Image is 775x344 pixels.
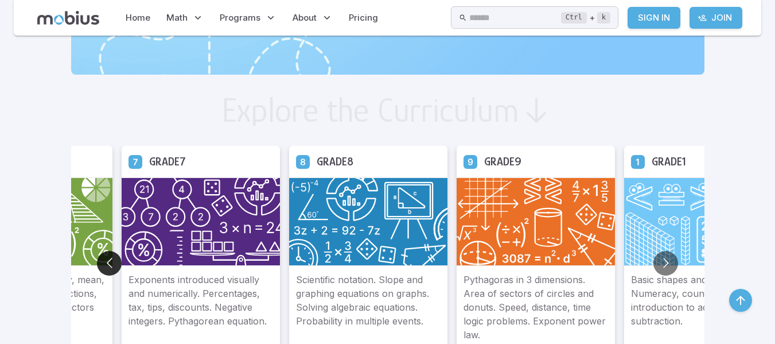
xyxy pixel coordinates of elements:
span: About [293,11,317,24]
a: Grade 9 [464,154,477,168]
img: Grade 9 [457,177,615,266]
a: Grade 1 [631,154,645,168]
h2: Explore the Curriculum [221,93,519,127]
img: Grade 7 [122,177,280,266]
p: Pythagoras in 3 dimensions. Area of sectors of circles and donuts. Speed, distance, time logic pr... [464,273,608,342]
a: Grade 7 [128,154,142,168]
span: Math [166,11,188,24]
button: Go to next slide [653,251,678,276]
h5: Grade 8 [317,153,353,171]
a: Pricing [345,5,381,31]
p: Exponents introduced visually and numerically. Percentages, tax, tips, discounts. Negative intege... [128,273,273,342]
h5: Grade 9 [484,153,521,171]
a: Grade 8 [296,154,310,168]
a: Sign In [628,7,680,29]
button: Go to previous slide [97,251,122,276]
kbd: Ctrl [561,12,587,24]
a: Join [690,7,742,29]
h5: Grade 7 [149,153,186,171]
h5: Grade 1 [652,153,686,171]
div: + [561,11,610,25]
kbd: k [597,12,610,24]
p: Scientific notation. Slope and graphing equations on graphs. Solving algebraic equations. Probabi... [296,273,441,342]
a: Home [122,5,154,31]
span: Programs [220,11,260,24]
img: Grade 8 [289,177,447,266]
